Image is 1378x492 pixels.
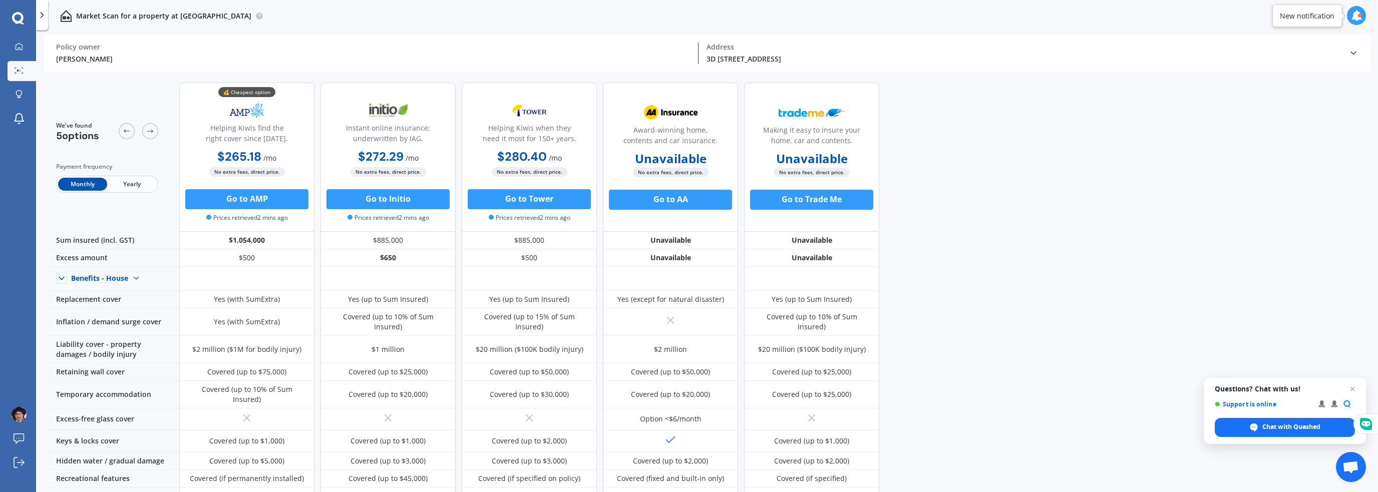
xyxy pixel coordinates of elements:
div: Covered (up to $2,000) [633,456,708,466]
span: / mo [263,153,276,163]
div: Unavailable [603,232,738,249]
div: Temporary accommodation [44,381,179,408]
span: 5 options [56,129,99,142]
img: AOh14GiVFoYJyNxbgWKay2H54yTswEcOiMkq9KstMsJi478=s96-c [12,407,27,422]
button: Go to Trade Me [750,190,873,210]
div: Unavailable [744,232,879,249]
div: $2 million [654,344,687,354]
span: Prices retrieved 2 mins ago [206,213,288,222]
div: Yes (up to Sum Insured) [489,294,569,304]
img: home-and-contents.b802091223b8502ef2dd.svg [60,10,72,22]
b: $265.18 [217,149,261,164]
span: / mo [549,153,562,163]
div: Address [707,43,1340,52]
div: $500 [179,249,314,267]
div: Covered (up to $5,000) [209,456,284,466]
div: Covered (fixed and built-in only) [617,473,724,483]
img: AA.webp [637,100,704,125]
div: Making it easy to insure your home, car and contents. [753,125,871,150]
div: $885,000 [320,232,456,249]
div: Covered (up to $25,000) [349,367,428,377]
img: Initio.webp [355,98,421,123]
img: AMP.webp [214,98,280,123]
div: Unavailable [744,249,879,267]
div: Covered (up to 10% of Sum Insured) [752,312,872,332]
div: Covered (up to $1,000) [774,436,849,446]
div: Covered (up to $25,000) [772,367,851,377]
button: Go to AA [609,190,732,210]
div: $1 million [372,344,405,354]
div: Option <$6/month [640,414,702,424]
button: Go to AMP [185,189,308,209]
span: Yearly [107,178,156,191]
div: $885,000 [462,232,597,249]
div: Keys & locks cover [44,430,179,452]
div: Yes (with SumExtra) [214,317,280,327]
span: / mo [406,153,419,163]
div: Covered (up to $2,000) [492,436,567,446]
div: Replacement cover [44,291,179,308]
div: 💰 Cheapest option [218,87,275,97]
b: $272.29 [358,149,404,164]
div: Yes (except for natural disaster) [617,294,724,304]
div: Helping Kiwis when they need it most for 150+ years. [470,123,588,148]
span: No extra fees, direct price. [492,167,567,177]
div: Unavailable [603,249,738,267]
div: Yes (up to Sum Insured) [348,294,428,304]
div: Yes (with SumExtra) [214,294,280,304]
div: Recreational features [44,470,179,487]
div: Instant online insurance; underwritten by IAG. [329,123,447,148]
div: Covered (up to $45,000) [349,473,428,483]
div: $500 [462,249,597,267]
span: No extra fees, direct price. [633,168,709,177]
b: Unavailable [635,154,707,164]
div: $650 [320,249,456,267]
div: Hidden water / gradual damage [44,452,179,470]
span: Questions? Chat with us! [1215,385,1355,393]
div: Covered (up to 10% of Sum Insured) [187,384,307,404]
span: Chat with Quashed [1262,422,1320,431]
div: $20 million ($100K bodily injury) [476,344,583,354]
div: Covered (up to $3,000) [492,456,567,466]
div: [PERSON_NAME] [56,54,690,64]
div: $2 million ($1M for bodily injury) [192,344,301,354]
button: Go to Tower [468,189,591,209]
p: Market Scan for a property at [GEOGRAPHIC_DATA] [76,11,251,21]
b: Unavailable [776,154,848,164]
div: 3D [STREET_ADDRESS] [707,54,1340,64]
div: Benefits - House [71,274,128,283]
a: Open chat [1336,452,1366,482]
div: Yes (up to Sum Insured) [772,294,852,304]
div: Helping Kiwis find the right cover since [DATE]. [188,123,306,148]
img: Benefit content down [128,270,144,286]
div: Excess amount [44,249,179,267]
span: No extra fees, direct price. [774,168,850,177]
img: Trademe.webp [779,100,845,125]
div: Covered (up to $1,000) [351,436,426,446]
div: Inflation / demand surge cover [44,308,179,336]
div: Covered (if permanently installed) [190,473,304,483]
div: $20 million ($100K bodily injury) [758,344,866,354]
div: Covered (up to $20,000) [349,389,428,399]
div: Covered (up to $3,000) [351,456,426,466]
div: Covered (up to $50,000) [631,367,710,377]
span: Support is online [1215,400,1311,408]
div: Covered (up to $75,000) [207,367,286,377]
span: Monthly [58,178,107,191]
div: Covered (up to $2,000) [774,456,849,466]
div: Covered (if specified on policy) [478,473,580,483]
div: Covered (up to $50,000) [490,367,569,377]
div: Award-winning home, contents and car insurance. [611,125,730,150]
button: Go to Initio [326,189,450,209]
span: No extra fees, direct price. [351,167,426,177]
span: Prices retrieved 2 mins ago [348,213,429,222]
div: $1,054,000 [179,232,314,249]
div: Covered (up to $1,000) [209,436,284,446]
div: Payment frequency [56,162,158,172]
span: Chat with Quashed [1215,418,1355,437]
div: Liability cover - property damages / bodily injury [44,336,179,363]
div: Retaining wall cover [44,363,179,381]
div: Covered (up to $25,000) [772,389,851,399]
div: Covered (up to $30,000) [490,389,569,399]
span: No extra fees, direct price. [209,167,285,177]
